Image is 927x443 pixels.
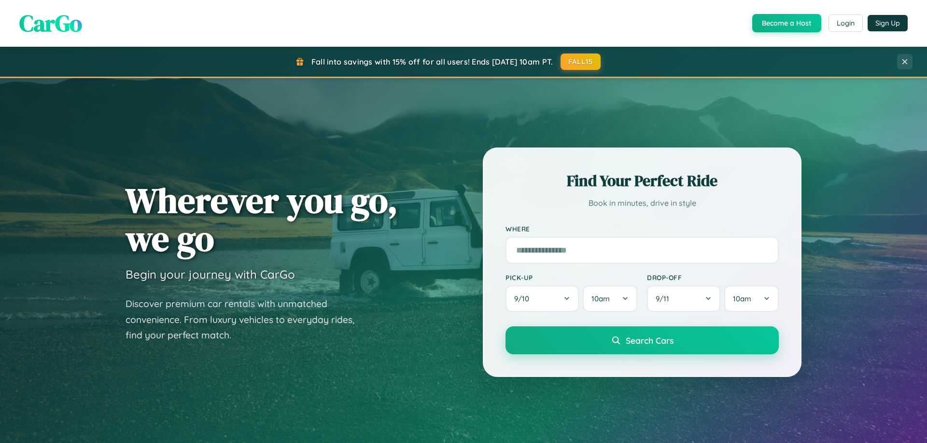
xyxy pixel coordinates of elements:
[656,294,674,303] span: 9 / 11
[126,296,367,343] p: Discover premium car rentals with unmatched convenience. From luxury vehicles to everyday rides, ...
[506,170,779,191] h2: Find Your Perfect Ride
[506,225,779,233] label: Where
[829,14,863,32] button: Login
[724,285,779,312] button: 10am
[647,285,720,312] button: 9/11
[506,196,779,210] p: Book in minutes, drive in style
[647,273,779,282] label: Drop-off
[19,7,82,39] span: CarGo
[126,267,295,282] h3: Begin your journey with CarGo
[514,294,534,303] span: 9 / 10
[126,181,398,257] h1: Wherever you go, we go
[591,294,610,303] span: 10am
[561,54,601,70] button: FALL15
[733,294,751,303] span: 10am
[868,15,908,31] button: Sign Up
[752,14,821,32] button: Become a Host
[626,335,674,346] span: Search Cars
[506,326,779,354] button: Search Cars
[506,273,637,282] label: Pick-up
[311,57,553,67] span: Fall into savings with 15% off for all users! Ends [DATE] 10am PT.
[583,285,637,312] button: 10am
[506,285,579,312] button: 9/10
